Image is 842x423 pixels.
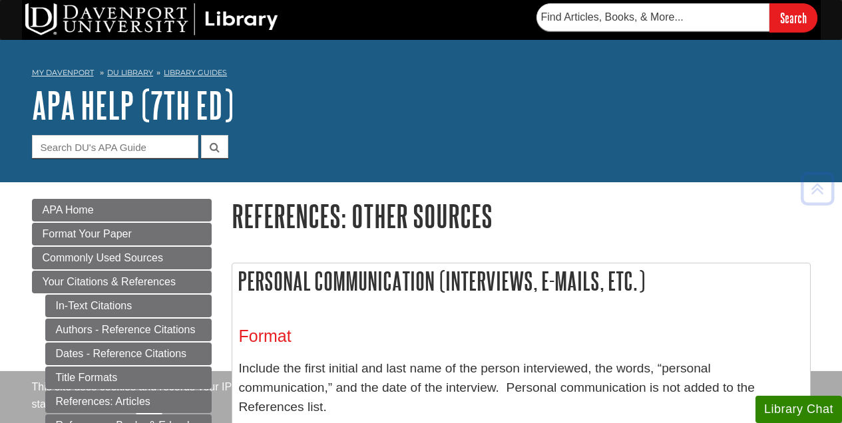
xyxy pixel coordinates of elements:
h1: References: Other Sources [232,199,811,233]
a: Library Guides [164,68,227,77]
a: Title Formats [45,366,212,389]
input: Search [769,3,817,32]
p: Include the first initial and last name of the person interviewed, the words, “personal communica... [239,359,803,416]
input: Search DU's APA Guide [32,135,198,158]
a: Back to Top [796,180,839,198]
h3: Format [239,327,803,346]
a: Dates - Reference Citations [45,343,212,365]
span: Your Citations & References [43,276,176,287]
a: Authors - Reference Citations [45,319,212,341]
a: Your Citations & References [32,271,212,293]
input: Find Articles, Books, & More... [536,3,769,31]
button: Library Chat [755,396,842,423]
a: Format Your Paper [32,223,212,245]
a: References: Articles [45,390,212,413]
h2: Personal Communication (Interviews, E-mails, Etc.) [232,263,810,299]
a: DU Library [107,68,153,77]
form: Searches DU Library's articles, books, and more [536,3,817,32]
span: Format Your Paper [43,228,132,239]
span: APA Home [43,204,94,215]
a: APA Home [32,199,212,221]
a: Commonly Used Sources [32,247,212,269]
a: APA Help (7th Ed) [32,84,234,126]
nav: breadcrumb [32,64,811,85]
a: In-Text Citations [45,295,212,317]
a: My Davenport [32,67,94,78]
img: DU Library [25,3,278,35]
span: Commonly Used Sources [43,252,163,263]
